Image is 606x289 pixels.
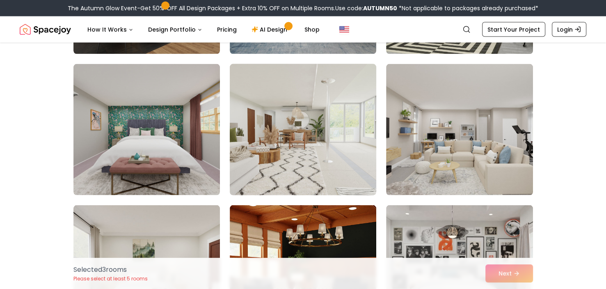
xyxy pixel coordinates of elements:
[226,61,380,199] img: Room room-35
[335,4,397,12] span: Use code:
[298,21,326,38] a: Shop
[68,4,538,12] div: The Autumn Glow Event-Get 50% OFF All Design Packages + Extra 10% OFF on Multiple Rooms.
[20,16,586,43] nav: Global
[142,21,209,38] button: Design Portfolio
[81,21,140,38] button: How It Works
[81,21,326,38] nav: Main
[245,21,296,38] a: AI Design
[20,21,71,38] a: Spacejoy
[210,21,243,38] a: Pricing
[386,64,533,195] img: Room room-36
[73,64,220,195] img: Room room-34
[339,25,349,34] img: United States
[20,21,71,38] img: Spacejoy Logo
[73,275,148,282] p: Please select at least 5 rooms
[363,4,397,12] b: AUTUMN50
[482,22,545,37] a: Start Your Project
[73,265,148,275] p: Selected 3 room s
[397,4,538,12] span: *Not applicable to packages already purchased*
[552,22,586,37] a: Login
